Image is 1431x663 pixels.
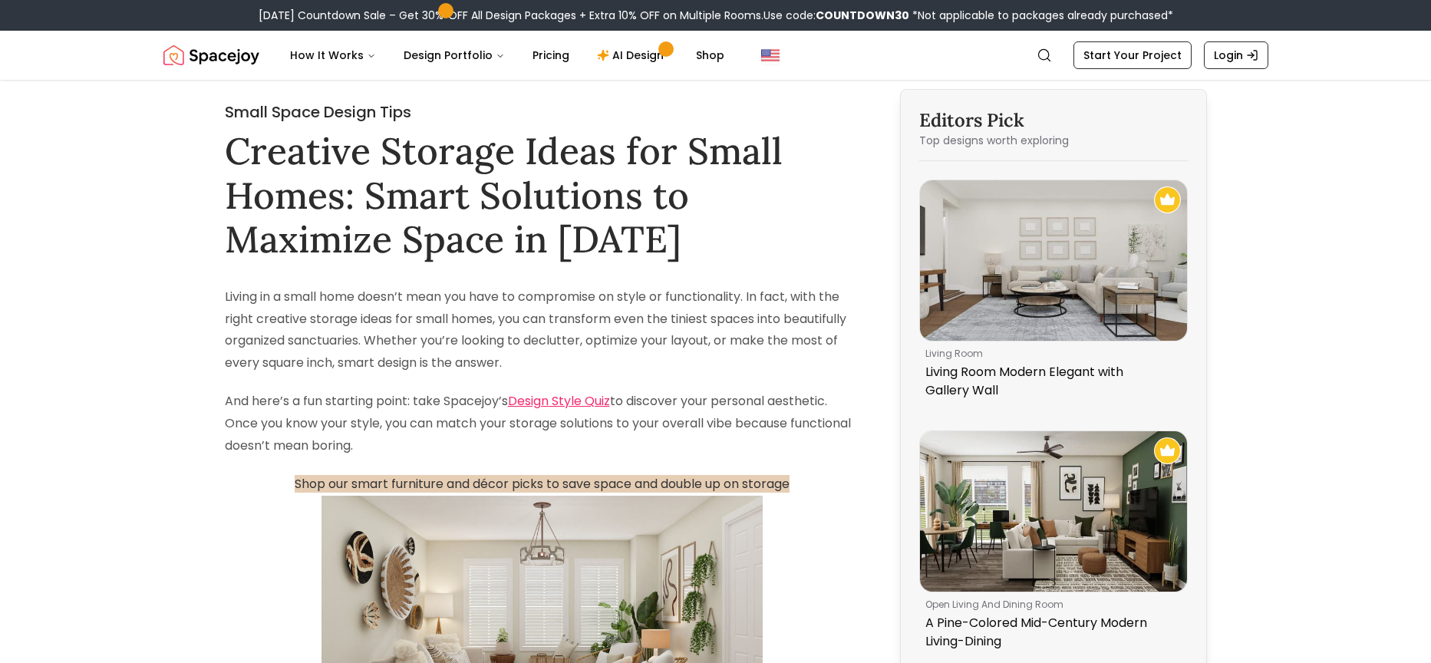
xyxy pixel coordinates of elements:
[919,430,1188,657] a: A Pine-Colored Mid-Century Modern Living-DiningRecommended Spacejoy Design - A Pine-Colored Mid-C...
[225,129,860,262] h1: Creative Storage Ideas for Small Homes: Smart Solutions to Maximize Space in [DATE]
[1154,186,1181,213] img: Recommended Spacejoy Design - Living Room Modern Elegant with Gallery Wall
[520,40,582,71] a: Pricing
[259,8,1173,23] div: [DATE] Countdown Sale – Get 30% OFF All Design Packages + Extra 10% OFF on Multiple Rooms.
[278,40,388,71] button: How It Works
[1073,41,1192,69] a: Start Your Project
[909,8,1173,23] span: *Not applicable to packages already purchased*
[163,40,259,71] img: Spacejoy Logo
[925,599,1175,611] p: open living and dining room
[1204,41,1268,69] a: Login
[585,40,681,71] a: AI Design
[925,348,1175,360] p: living room
[925,614,1175,651] p: A Pine-Colored Mid-Century Modern Living-Dining
[225,391,860,457] p: And here’s a fun starting point: take Spacejoy’s to discover your personal aesthetic. Once you kn...
[1154,437,1181,464] img: Recommended Spacejoy Design - A Pine-Colored Mid-Century Modern Living-Dining
[919,108,1188,133] h3: Editors Pick
[763,8,909,23] span: Use code:
[391,40,517,71] button: Design Portfolio
[163,40,259,71] a: Spacejoy
[761,46,780,64] img: United States
[684,40,737,71] a: Shop
[919,133,1188,148] p: Top designs worth exploring
[920,431,1187,592] img: A Pine-Colored Mid-Century Modern Living-Dining
[225,286,860,374] p: Living in a small home doesn’t mean you have to compromise on style or functionality. In fact, wi...
[816,8,909,23] b: COUNTDOWN30
[163,31,1268,80] nav: Global
[920,180,1187,341] img: Living Room Modern Elegant with Gallery Wall
[925,363,1175,400] p: Living Room Modern Elegant with Gallery Wall
[919,180,1188,406] a: Living Room Modern Elegant with Gallery WallRecommended Spacejoy Design - Living Room Modern Eleg...
[225,101,860,123] h2: Small Space Design Tips
[278,40,737,71] nav: Main
[508,392,610,410] a: Design Style Quiz
[295,475,790,493] a: Shop our smart furniture and décor picks to save space and double up on storage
